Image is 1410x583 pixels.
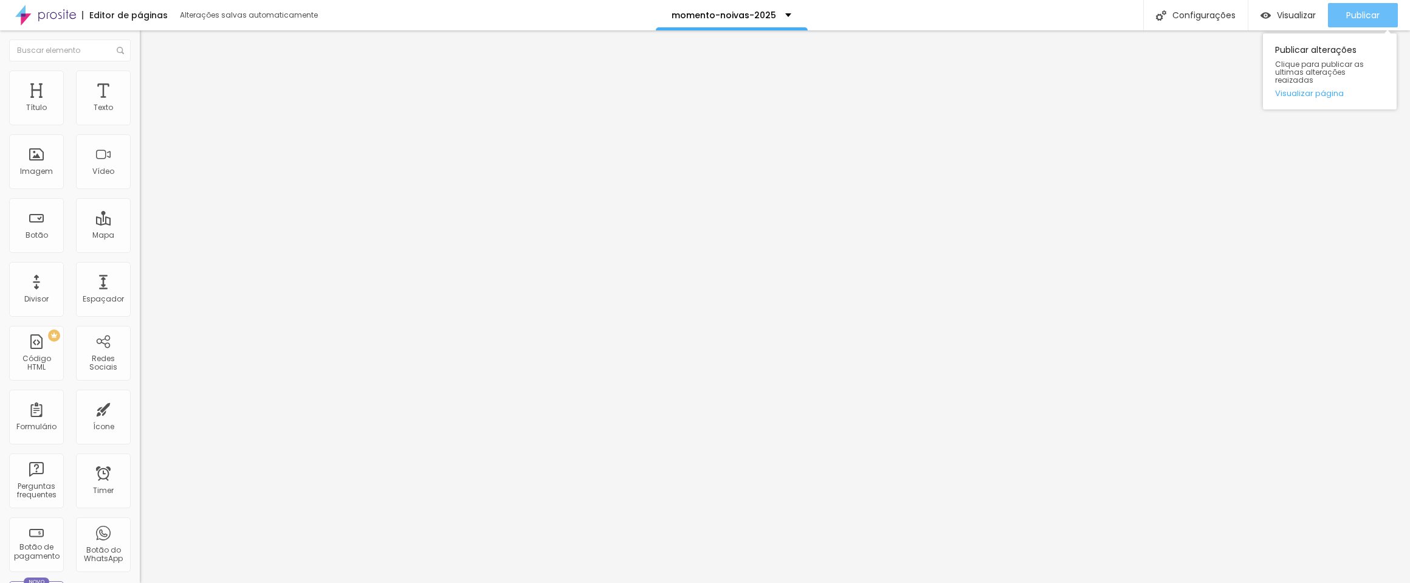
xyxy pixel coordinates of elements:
div: Formulário [16,423,57,431]
input: Buscar elemento [9,40,131,61]
img: view-1.svg [1260,10,1271,21]
p: momento-noivas-2025 [672,11,776,19]
div: Botão do WhatsApp [79,546,127,564]
div: Vídeo [92,167,114,176]
div: Botão [26,231,48,240]
div: Redes Sociais [79,354,127,372]
button: Visualizar [1248,3,1328,27]
div: Timer [93,486,114,495]
div: Alterações salvas automaticamente [180,12,320,19]
div: Editor de páginas [82,11,168,19]
div: Divisor [24,295,49,303]
div: Imagem [20,167,53,176]
div: Ícone [93,423,114,431]
div: Espaçador [83,295,124,303]
button: Publicar [1328,3,1398,27]
a: Visualizar página [1275,89,1384,97]
span: Visualizar [1277,10,1316,20]
div: Publicar alterações [1263,33,1397,109]
div: Botão de pagamento [12,543,60,561]
span: Clique para publicar as ultimas alterações reaizadas [1275,60,1384,85]
div: Título [26,103,47,112]
div: Texto [94,103,113,112]
iframe: Editor [140,30,1410,583]
img: Icone [117,47,124,54]
div: Perguntas frequentes [12,482,60,500]
div: Código HTML [12,354,60,372]
img: Icone [1156,10,1166,21]
div: Mapa [92,231,114,240]
span: Publicar [1346,10,1380,20]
